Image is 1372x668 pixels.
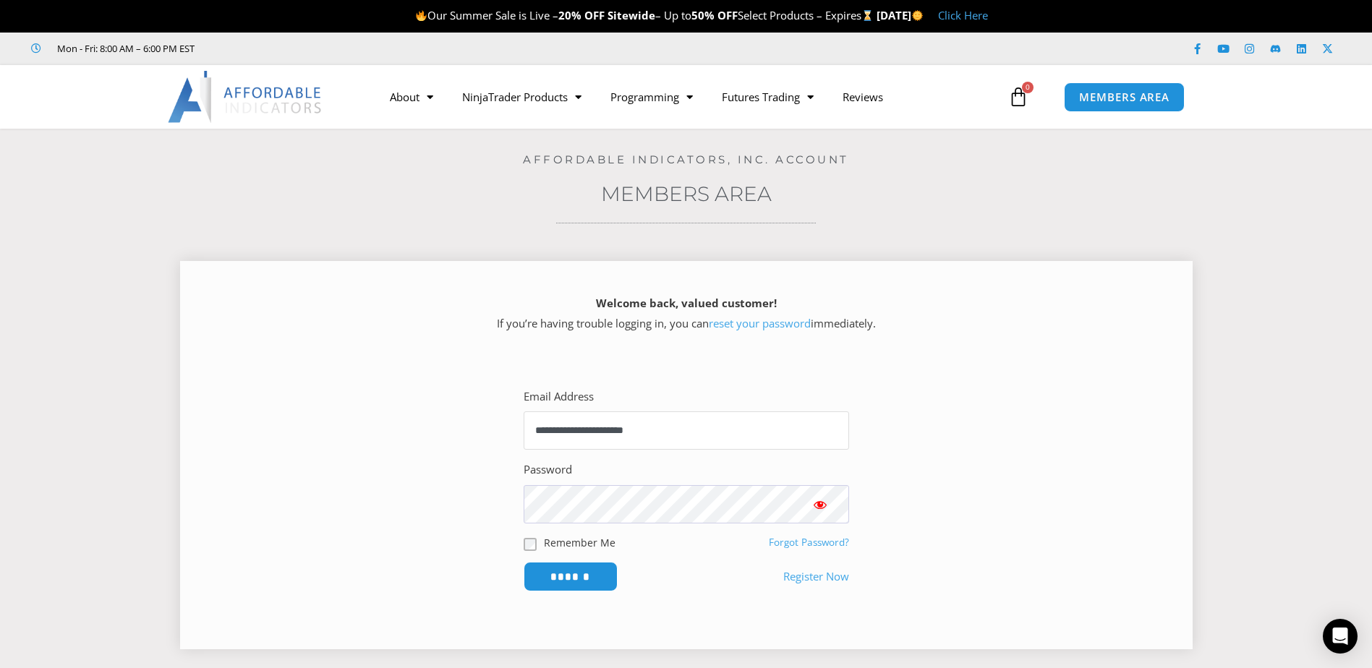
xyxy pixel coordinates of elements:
[558,8,605,22] strong: 20% OFF
[691,8,738,22] strong: 50% OFF
[828,80,898,114] a: Reviews
[448,80,596,114] a: NinjaTrader Products
[1323,619,1358,654] div: Open Intercom Messenger
[375,80,1005,114] nav: Menu
[783,567,849,587] a: Register Now
[1064,82,1185,112] a: MEMBERS AREA
[707,80,828,114] a: Futures Trading
[54,40,195,57] span: Mon - Fri: 8:00 AM – 6:00 PM EST
[601,181,772,206] a: Members Area
[791,485,849,523] button: Show password
[1079,92,1169,103] span: MEMBERS AREA
[938,8,988,22] a: Click Here
[608,8,655,22] strong: Sitewide
[416,10,427,21] img: 🔥
[544,535,615,550] label: Remember Me
[375,80,448,114] a: About
[769,536,849,549] a: Forgot Password?
[709,316,811,330] a: reset your password
[168,71,323,123] img: LogoAI | Affordable Indicators – NinjaTrader
[877,8,924,22] strong: [DATE]
[205,294,1167,334] p: If you’re having trouble logging in, you can immediately.
[524,387,594,407] label: Email Address
[987,76,1050,118] a: 0
[912,10,923,21] img: 🌞
[215,41,432,56] iframe: Customer reviews powered by Trustpilot
[415,8,877,22] span: Our Summer Sale is Live – – Up to Select Products – Expires
[1022,82,1034,93] span: 0
[524,460,572,480] label: Password
[862,10,873,21] img: ⌛
[596,80,707,114] a: Programming
[523,153,849,166] a: Affordable Indicators, Inc. Account
[596,296,777,310] strong: Welcome back, valued customer!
